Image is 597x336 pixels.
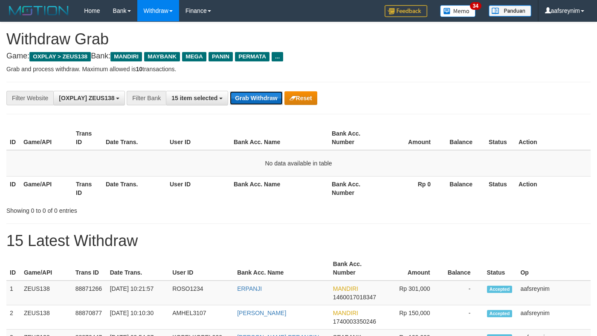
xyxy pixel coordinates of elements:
[272,52,283,61] span: ...
[443,256,484,281] th: Balance
[6,281,20,305] td: 1
[107,281,169,305] td: [DATE] 10:21:57
[381,176,443,200] th: Rp 0
[6,256,20,281] th: ID
[29,52,91,61] span: OXPLAY > ZEUS138
[59,95,114,101] span: [OXPLAY] ZEUS138
[440,5,476,17] img: Button%20Memo.svg
[107,305,169,330] td: [DATE] 10:10:30
[182,52,206,61] span: MEGA
[487,310,513,317] span: Accepted
[443,281,484,305] td: -
[6,65,591,73] p: Grab and process withdraw. Maximum allowed is transactions.
[127,91,166,105] div: Filter Bank
[6,52,591,61] h4: Game: Bank:
[517,256,591,281] th: Op
[102,126,166,150] th: Date Trans.
[169,281,234,305] td: ROSO1234
[209,52,233,61] span: PANIN
[136,66,142,72] strong: 10
[6,176,20,200] th: ID
[20,305,72,330] td: ZEUS138
[234,256,330,281] th: Bank Acc. Name
[20,126,72,150] th: Game/API
[144,52,180,61] span: MAYBANK
[328,126,381,150] th: Bank Acc. Number
[235,52,270,61] span: PERMATA
[6,31,591,48] h1: Withdraw Grab
[6,232,591,249] h1: 15 Latest Withdraw
[382,281,443,305] td: Rp 301,000
[230,91,282,105] button: Grab Withdraw
[110,52,142,61] span: MANDIRI
[53,91,125,105] button: [OXPLAY] ZEUS138
[515,126,591,150] th: Action
[333,318,376,325] span: Copy 1740003350246 to clipboard
[517,305,591,330] td: aafsreynim
[487,286,513,293] span: Accepted
[6,91,53,105] div: Filter Website
[72,256,107,281] th: Trans ID
[20,256,72,281] th: Game/API
[230,176,328,200] th: Bank Acc. Name
[107,256,169,281] th: Date Trans.
[382,256,443,281] th: Amount
[485,176,515,200] th: Status
[333,310,358,316] span: MANDIRI
[102,176,166,200] th: Date Trans.
[6,4,71,17] img: MOTION_logo.png
[443,176,485,200] th: Balance
[385,5,427,17] img: Feedback.jpg
[330,256,382,281] th: Bank Acc. Number
[470,2,481,10] span: 34
[166,91,228,105] button: 15 item selected
[20,281,72,305] td: ZEUS138
[6,126,20,150] th: ID
[166,126,230,150] th: User ID
[169,305,234,330] td: AMHEL3107
[328,176,381,200] th: Bank Acc. Number
[6,305,20,330] td: 2
[6,150,591,177] td: No data available in table
[72,126,102,150] th: Trans ID
[484,256,517,281] th: Status
[72,281,107,305] td: 88871266
[515,176,591,200] th: Action
[333,285,358,292] span: MANDIRI
[237,285,262,292] a: ERPANJI
[443,305,484,330] td: -
[333,294,376,301] span: Copy 1460017018347 to clipboard
[230,126,328,150] th: Bank Acc. Name
[284,91,317,105] button: Reset
[382,305,443,330] td: Rp 150,000
[20,176,72,200] th: Game/API
[6,203,242,215] div: Showing 0 to 0 of 0 entries
[381,126,443,150] th: Amount
[489,5,531,17] img: panduan.png
[72,176,102,200] th: Trans ID
[72,305,107,330] td: 88870877
[171,95,217,101] span: 15 item selected
[169,256,234,281] th: User ID
[517,281,591,305] td: aafsreynim
[443,126,485,150] th: Balance
[485,126,515,150] th: Status
[237,310,286,316] a: [PERSON_NAME]
[166,176,230,200] th: User ID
